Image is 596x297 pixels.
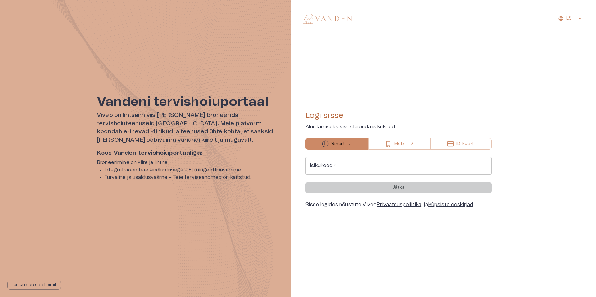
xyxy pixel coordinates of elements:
[431,138,492,150] button: ID-kaart
[303,14,352,24] img: Vanden logo
[548,269,596,286] iframe: Help widget launcher
[331,141,351,147] p: Smart-ID
[566,15,575,22] p: EST
[7,281,61,290] button: Uuri kuidas see toimib
[305,123,492,131] p: Alustamiseks sisesta enda isikukood.
[456,141,474,147] p: ID-kaart
[557,14,584,23] button: EST
[377,202,421,207] a: Privaatsuspoliitika
[305,138,368,150] button: Smart-ID
[11,282,58,288] p: Uuri kuidas see toimib
[305,201,492,208] div: Sisse logides nõustute Viveo , ja
[368,138,430,150] button: Mobiil-ID
[305,111,492,121] h4: Logi sisse
[394,141,413,147] p: Mobiil-ID
[428,202,473,207] a: Küpsiste eeskirjad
